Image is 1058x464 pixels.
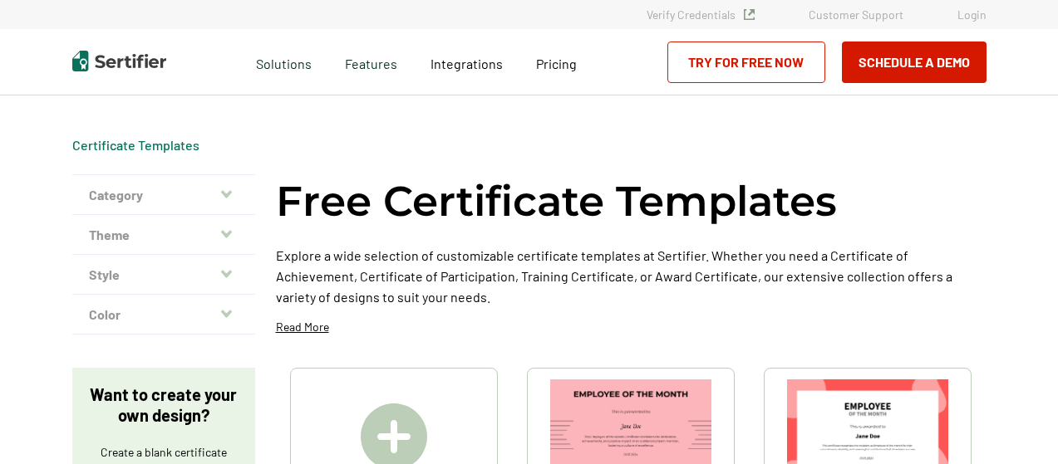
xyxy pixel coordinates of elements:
[72,137,199,154] div: Breadcrumb
[72,215,255,255] button: Theme
[809,7,903,22] a: Customer Support
[536,51,577,72] a: Pricing
[72,137,199,154] span: Certificate Templates
[431,51,503,72] a: Integrations
[72,255,255,295] button: Style
[276,245,987,307] p: Explore a wide selection of customizable certificate templates at Sertifier. Whether you need a C...
[647,7,755,22] a: Verify Credentials
[345,51,397,72] span: Features
[276,319,329,335] p: Read More
[276,174,837,228] h1: Free Certificate Templates
[431,56,503,71] span: Integrations
[256,51,312,72] span: Solutions
[72,51,166,71] img: Sertifier | Digital Credentialing Platform
[957,7,987,22] a: Login
[72,295,255,335] button: Color
[536,56,577,71] span: Pricing
[72,175,255,215] button: Category
[744,9,755,20] img: Verified
[89,384,239,426] p: Want to create your own design?
[72,137,199,153] a: Certificate Templates
[667,42,825,83] a: Try for Free Now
